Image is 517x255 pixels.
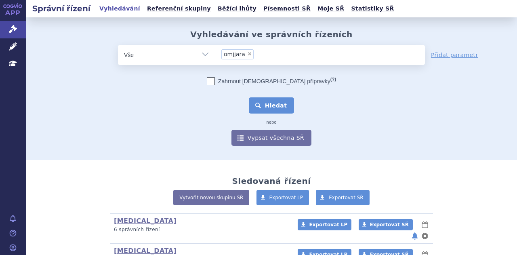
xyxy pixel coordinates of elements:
p: 6 správních řízení [114,226,287,233]
a: Přidat parametr [431,51,478,59]
a: [MEDICAL_DATA] [114,217,177,225]
button: Hledat [249,97,294,114]
a: Statistiky SŘ [349,3,396,14]
button: nastavení [421,231,429,241]
span: omjjara [224,51,245,57]
button: notifikace [411,231,419,241]
i: nebo [263,120,281,125]
label: Zahrnout [DEMOGRAPHIC_DATA] přípravky [207,77,336,85]
a: Vyhledávání [97,3,143,14]
button: lhůty [421,220,429,230]
a: Vypsat všechna SŘ [231,130,311,146]
a: Běžící lhůty [215,3,259,14]
a: Exportovat LP [256,190,309,205]
a: Moje SŘ [315,3,347,14]
span: Exportovat SŘ [370,222,409,228]
abbr: (?) [330,77,336,82]
span: Exportovat SŘ [329,195,364,200]
a: [MEDICAL_DATA] [114,247,177,255]
span: Exportovat LP [269,195,303,200]
span: × [247,51,252,56]
a: Referenční skupiny [145,3,213,14]
a: Písemnosti SŘ [261,3,313,14]
h2: Správní řízení [26,3,97,14]
h2: Sledovaná řízení [232,176,311,186]
span: Exportovat LP [309,222,347,228]
h2: Vyhledávání ve správních řízeních [190,30,353,39]
a: Exportovat LP [298,219,351,230]
a: Vytvořit novou skupinu SŘ [173,190,249,205]
a: Exportovat SŘ [359,219,413,230]
a: Exportovat SŘ [316,190,370,205]
input: omjjara [256,49,290,59]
